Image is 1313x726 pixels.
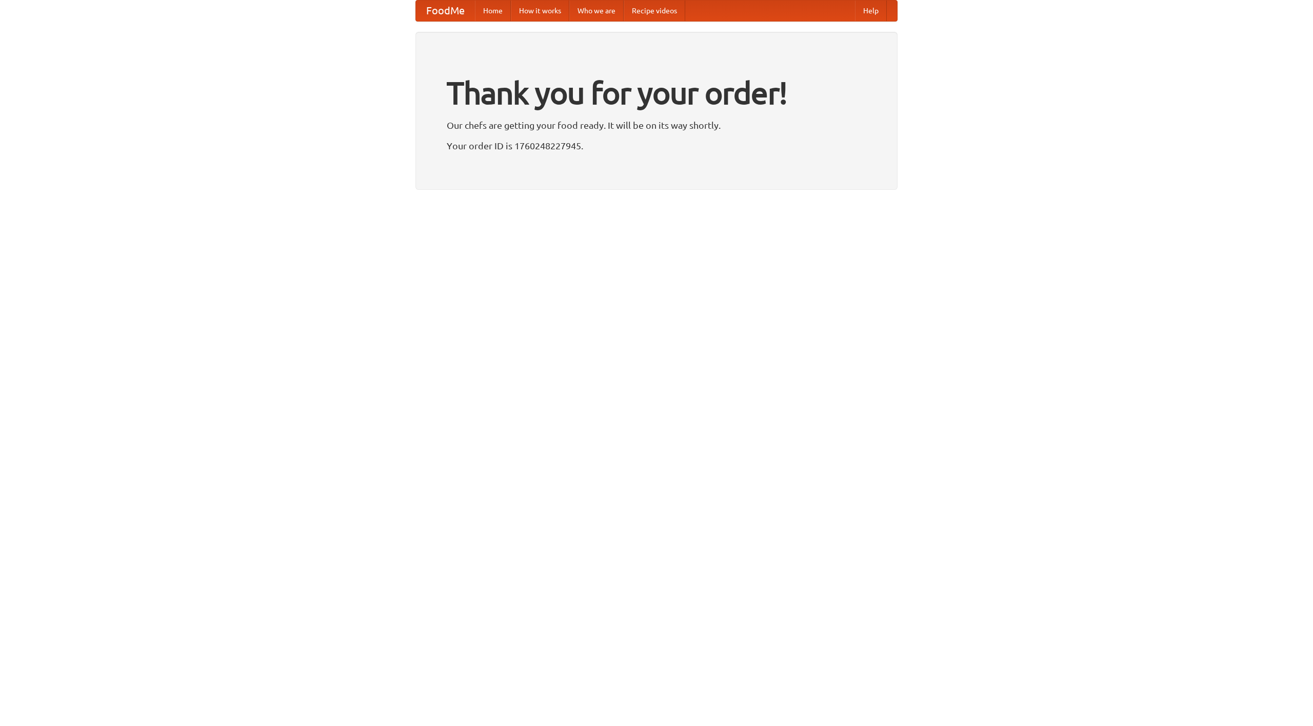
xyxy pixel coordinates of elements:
h1: Thank you for your order! [447,68,866,117]
a: Who we are [569,1,624,21]
a: Recipe videos [624,1,685,21]
a: Help [855,1,887,21]
p: Your order ID is 1760248227945. [447,138,866,153]
a: Home [475,1,511,21]
a: How it works [511,1,569,21]
a: FoodMe [416,1,475,21]
p: Our chefs are getting your food ready. It will be on its way shortly. [447,117,866,133]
